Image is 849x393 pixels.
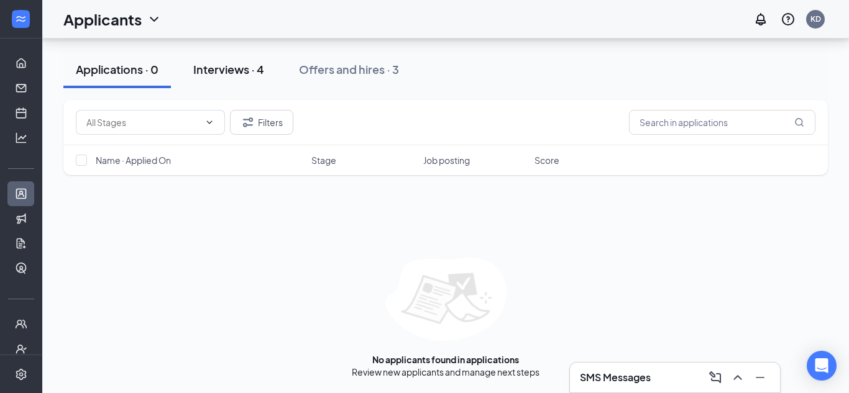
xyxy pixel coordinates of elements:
svg: MagnifyingGlass [794,117,804,127]
input: Search in applications [629,110,815,135]
input: All Stages [86,115,200,129]
span: Score [535,154,559,166]
svg: Analysis [15,132,27,144]
div: Applications · 0 [76,61,158,77]
button: ChevronUp [728,368,748,387]
svg: Minimize [753,370,768,385]
svg: Settings [15,368,27,380]
svg: QuestionInfo [781,12,796,27]
div: KD [810,14,821,24]
h3: SMS Messages [580,371,651,384]
div: Interviews · 4 [193,61,264,77]
svg: WorkstreamLogo [14,12,27,25]
span: Name · Applied On [96,154,171,166]
svg: ChevronDown [147,12,162,27]
button: ComposeMessage [705,368,725,387]
svg: Notifications [753,12,768,27]
button: Filter Filters [230,110,293,135]
span: Stage [311,154,336,166]
span: Job posting [423,154,470,166]
div: Review new applicants and manage next steps [352,366,539,378]
svg: ChevronDown [204,117,214,127]
svg: ChevronUp [730,370,745,385]
div: Open Intercom Messenger [807,351,837,381]
h1: Applicants [63,9,142,30]
svg: ComposeMessage [708,370,723,385]
img: empty-state [385,258,507,341]
svg: Filter [241,115,255,130]
div: No applicants found in applications [372,353,519,366]
button: Minimize [750,368,770,387]
div: Offers and hires · 3 [299,61,399,77]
